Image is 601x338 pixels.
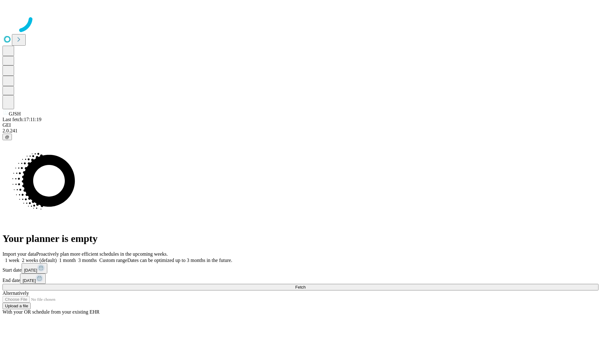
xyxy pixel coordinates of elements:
[5,258,19,263] span: 1 week
[3,122,598,128] div: GEI
[3,274,598,284] div: End date
[20,274,46,284] button: [DATE]
[3,303,31,309] button: Upload a file
[3,290,29,296] span: Alternatively
[295,285,306,289] span: Fetch
[22,263,47,274] button: [DATE]
[99,258,127,263] span: Custom range
[59,258,76,263] span: 1 month
[36,251,168,257] span: Proactively plan more efficient schedules in the upcoming weeks.
[5,135,9,139] span: @
[9,111,21,116] span: GJSH
[22,258,57,263] span: 2 weeks (default)
[3,233,598,244] h1: Your planner is empty
[78,258,97,263] span: 3 months
[3,128,598,134] div: 2.0.241
[3,263,598,274] div: Start date
[3,251,36,257] span: Import your data
[24,268,37,273] span: [DATE]
[127,258,232,263] span: Dates can be optimized up to 3 months in the future.
[3,284,598,290] button: Fetch
[3,134,12,140] button: @
[3,309,100,315] span: With your OR schedule from your existing EHR
[23,278,36,283] span: [DATE]
[3,117,41,122] span: Last fetch: 17:11:19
